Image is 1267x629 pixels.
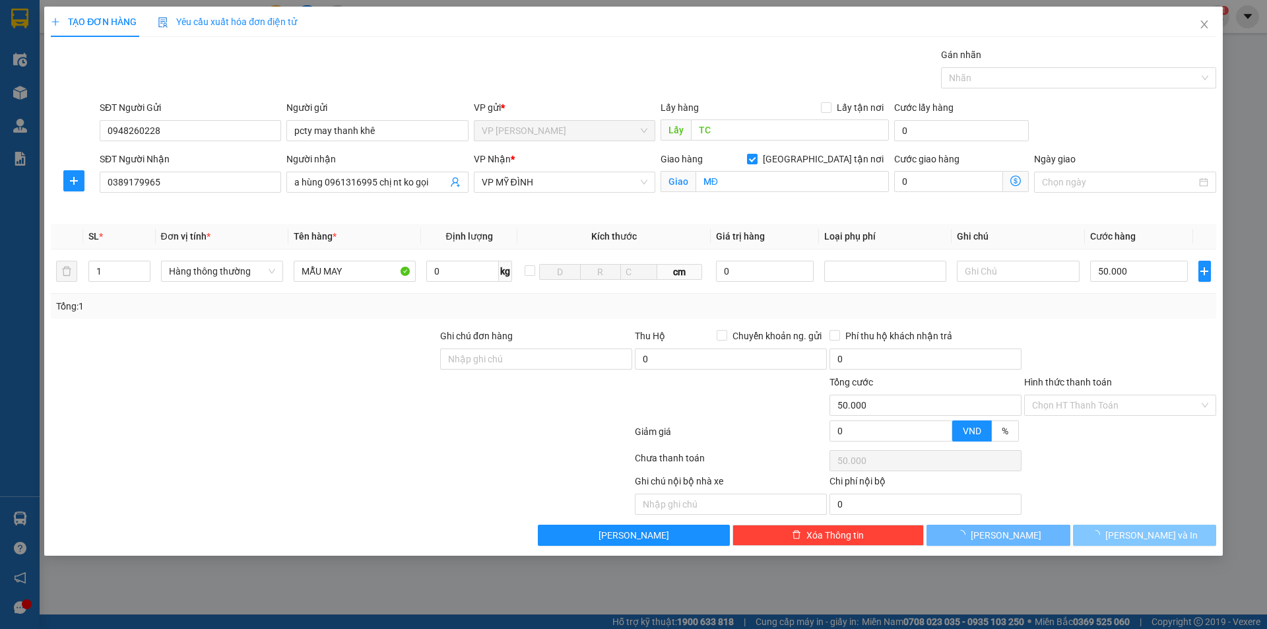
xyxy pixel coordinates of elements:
span: Định lượng [445,231,492,242]
span: VP THANH CHƯƠNG [482,121,647,141]
input: 0 [716,261,814,282]
input: D [539,264,580,280]
th: Loại phụ phí [819,224,952,249]
span: Tổng cước [829,377,873,387]
input: Dọc đường [691,119,889,141]
span: VP Nhận [474,154,511,164]
div: SĐT Người Nhận [100,152,281,166]
span: Phí thu hộ khách nhận trả [840,329,958,343]
span: [GEOGRAPHIC_DATA] tận nơi [758,152,889,166]
span: Xóa Thông tin [806,528,864,543]
input: VD: Bàn, Ghế [294,261,416,282]
button: plus [63,170,84,191]
button: [PERSON_NAME] [538,525,730,546]
button: deleteXóa Thông tin [732,525,925,546]
span: close [1199,19,1210,30]
span: Tên hàng [294,231,337,242]
div: Tổng: 1 [56,299,489,314]
span: TẠO ĐƠN HÀNG [51,17,137,27]
span: dollar-circle [1010,176,1021,186]
input: Nhập ghi chú [635,494,827,515]
span: user-add [450,177,461,187]
button: plus [1198,261,1211,282]
img: icon [158,17,168,28]
label: Cước giao hàng [894,154,959,164]
div: Giảm giá [633,424,828,447]
span: SL [88,231,99,242]
div: VP gửi [474,100,655,115]
input: R [580,264,621,280]
span: Lấy [661,119,691,141]
input: Ghi chú đơn hàng [440,348,632,370]
span: Lấy tận nơi [831,100,889,115]
span: Giá trị hàng [716,231,765,242]
div: Chi phí nội bộ [829,474,1022,494]
div: Chưa thanh toán [633,451,828,474]
div: Người gửi [286,100,468,115]
span: plus [64,176,84,186]
span: Thu Hộ [635,331,665,341]
button: delete [56,261,77,282]
span: [PERSON_NAME] [971,528,1041,543]
span: Hàng thông thường [169,261,275,281]
button: Close [1186,7,1223,44]
span: [PERSON_NAME] và In [1105,528,1198,543]
span: VP MỸ ĐÌNH [482,172,647,192]
span: VND [963,426,981,436]
label: Gán nhãn [941,50,981,60]
span: delete [792,530,801,541]
span: [PERSON_NAME] [599,528,669,543]
button: [PERSON_NAME] và In [1073,525,1216,546]
button: [PERSON_NAME] [926,525,1070,546]
span: kg [499,261,512,282]
span: Yêu cầu xuất hóa đơn điện tử [158,17,297,27]
input: Ngày giao [1042,175,1196,189]
span: Giao hàng [661,154,703,164]
div: Người nhận [286,152,468,166]
span: loading [956,530,971,539]
span: Lấy hàng [661,102,699,113]
input: C [620,264,657,280]
span: Cước hàng [1090,231,1136,242]
input: Cước giao hàng [894,171,1003,192]
span: Kích thước [591,231,637,242]
label: Hình thức thanh toán [1024,377,1112,387]
span: Chuyển khoản ng. gửi [727,329,827,343]
span: Giao [661,171,696,192]
label: Ghi chú đơn hàng [440,331,513,341]
input: Ghi Chú [957,261,1079,282]
div: Ghi chú nội bộ nhà xe [635,474,827,494]
div: SĐT Người Gửi [100,100,281,115]
span: cm [657,264,702,280]
input: Cước lấy hàng [894,120,1029,141]
span: Đơn vị tính [161,231,211,242]
span: loading [1091,530,1105,539]
th: Ghi chú [952,224,1084,249]
input: Giao tận nơi [696,171,889,192]
span: plus [1199,266,1210,277]
label: Cước lấy hàng [894,102,954,113]
span: % [1002,426,1008,436]
label: Ngày giao [1034,154,1076,164]
span: plus [51,17,60,26]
